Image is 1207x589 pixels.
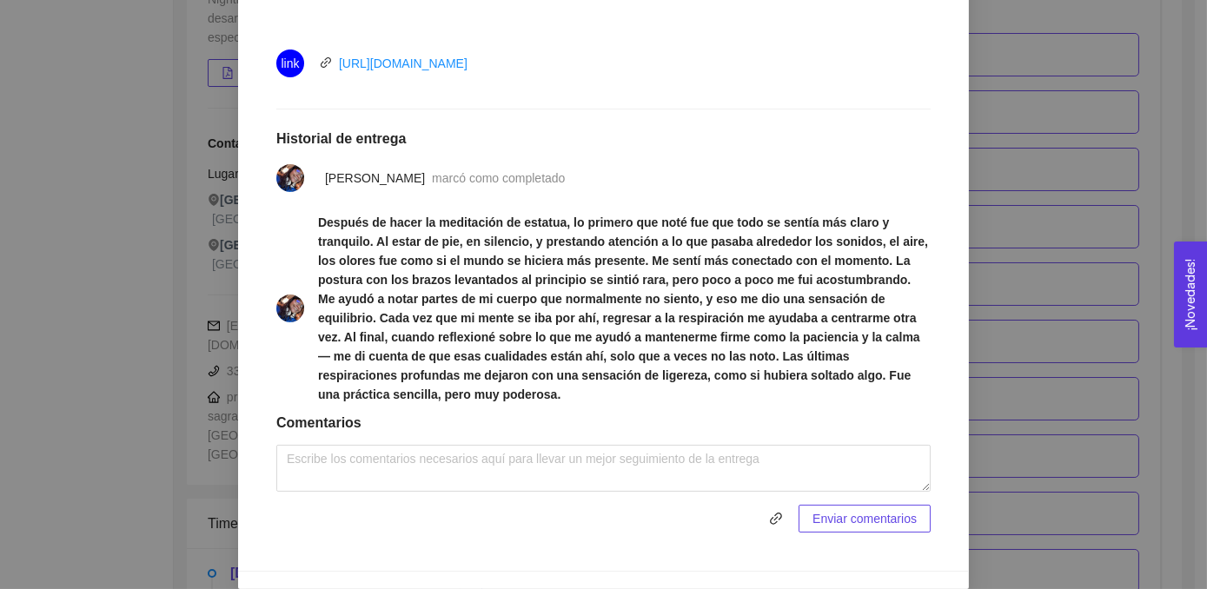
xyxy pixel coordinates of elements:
[432,171,565,185] span: marcó como completado
[812,509,917,528] span: Enviar comentarios
[318,215,928,401] strong: Después de hacer la meditación de estatua, lo primero que noté fue que todo se sentía más claro y...
[276,294,304,322] img: 1746731800270-lizprogramadora.jpg
[1174,242,1207,347] button: Open Feedback Widget
[281,50,299,77] span: link
[763,512,789,526] span: link
[799,505,931,533] button: Enviar comentarios
[276,164,304,192] img: 1746731800270-lizprogramadora.jpg
[762,505,790,533] button: link
[320,56,332,69] span: link
[762,512,790,526] span: link
[276,414,931,432] h1: Comentarios
[276,130,931,148] h1: Historial de entrega
[325,171,425,185] span: [PERSON_NAME]
[339,56,468,70] a: [URL][DOMAIN_NAME]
